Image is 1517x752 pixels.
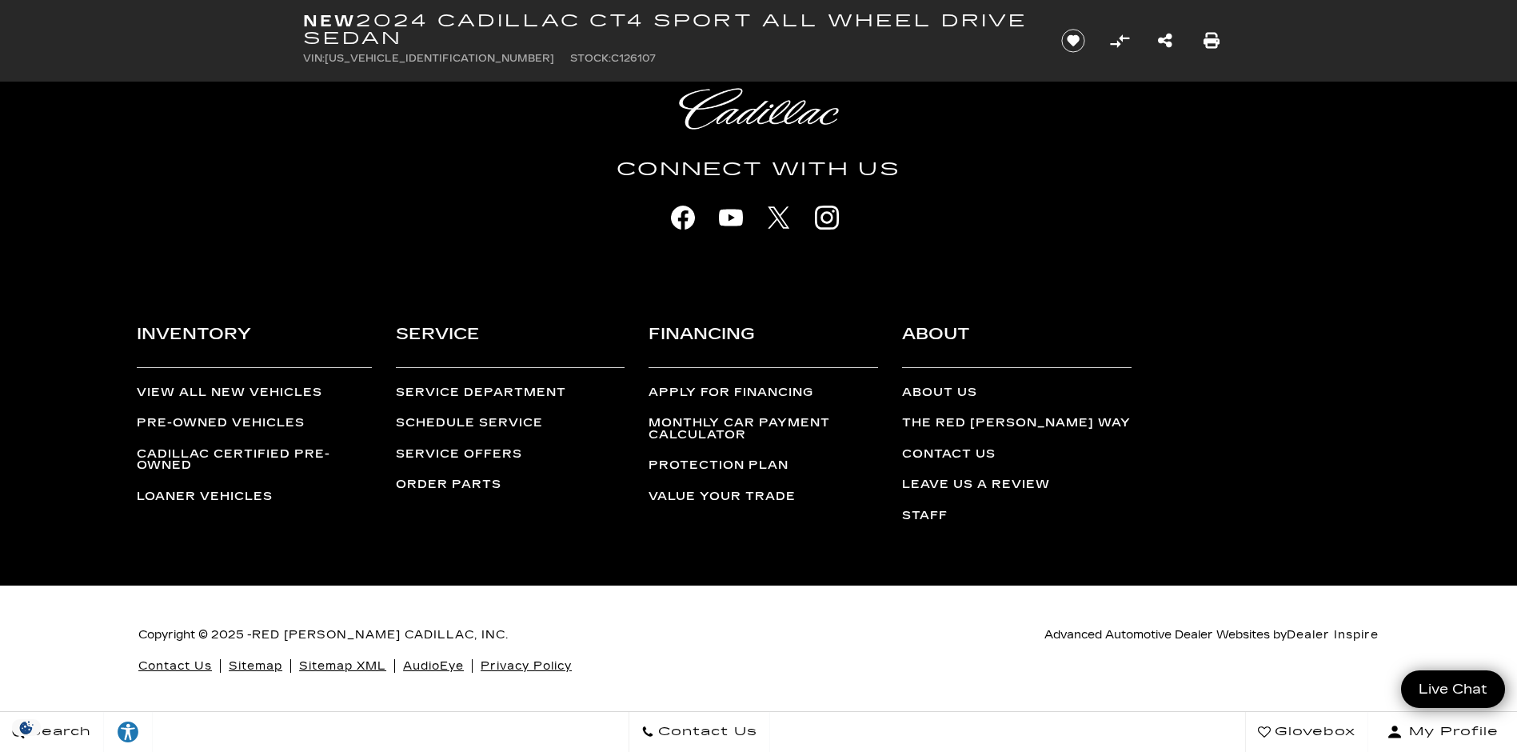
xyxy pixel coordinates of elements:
a: Leave Us a Review [902,479,1132,490]
a: Live Chat [1401,670,1505,708]
a: Contact Us [138,659,212,673]
a: Print this New 2024 Cadillac CT4 Sport All Wheel Drive Sedan [1204,30,1220,52]
a: Contact Us [902,449,1132,460]
span: Glovebox [1271,721,1355,743]
span: Live Chat [1411,680,1495,698]
a: youtube [711,198,751,238]
section: Click to Open Cookie Consent Modal [8,719,45,736]
a: Sitemap [229,659,282,673]
span: [US_VEHICLE_IDENTIFICATION_NUMBER] [325,53,554,64]
a: Cadillac Certified Pre-Owned [137,449,372,472]
span: VIN: [303,53,325,64]
h4: Connect With Us [243,155,1275,184]
a: instagram [807,198,847,238]
a: About Us [902,387,1132,398]
a: Order Parts [396,479,625,490]
button: Compare Vehicle [1108,29,1132,53]
a: AudioEye [403,659,464,673]
a: Contact Us [629,712,770,752]
a: Protection Plan [649,460,878,471]
img: Cadillac Light Heritage Logo [679,88,839,130]
span: C126107 [611,53,656,64]
span: Stock: [570,53,611,64]
a: Sitemap XML [299,659,386,673]
strong: New [303,11,356,30]
a: The Red [PERSON_NAME] Way [902,418,1132,429]
a: Dealer Inspire [1287,628,1379,642]
h3: Financing [649,321,878,368]
img: Opt-Out Icon [8,719,45,736]
button: Open user profile menu [1368,712,1517,752]
a: Staff [902,510,1132,522]
span: My Profile [1403,721,1499,743]
a: Privacy Policy [481,659,572,673]
a: Share this New 2024 Cadillac CT4 Sport All Wheel Drive Sedan [1158,30,1172,52]
a: Service Department [396,387,625,398]
a: Explore your accessibility options [104,712,153,752]
a: facebook [663,198,703,238]
a: Glovebox [1245,712,1368,752]
span: Contact Us [654,721,757,743]
a: View All New Vehicles [137,387,372,398]
a: Apply for Financing [649,387,878,398]
h1: 2024 Cadillac CT4 Sport All Wheel Drive Sedan [303,12,1035,47]
div: Explore your accessibility options [104,720,152,744]
a: Service Offers [396,449,625,460]
h3: Service [396,321,625,368]
a: Monthly Car Payment Calculator [649,418,878,441]
button: Save vehicle [1056,28,1091,54]
a: Pre-Owned Vehicles [137,418,372,429]
span: Search [25,721,91,743]
p: Copyright © 2025 - [138,624,746,646]
a: Schedule Service [396,418,625,429]
a: Red [PERSON_NAME] Cadillac, Inc. [252,628,509,642]
a: Loaner Vehicles [137,491,372,502]
a: X [759,198,799,238]
h3: About [902,321,1132,368]
h3: Inventory [137,321,372,368]
a: Value Your Trade [649,491,878,502]
span: Advanced Automotive Dealer Websites by [1044,628,1379,642]
a: Cadillac Light Heritage Logo [243,88,1275,130]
